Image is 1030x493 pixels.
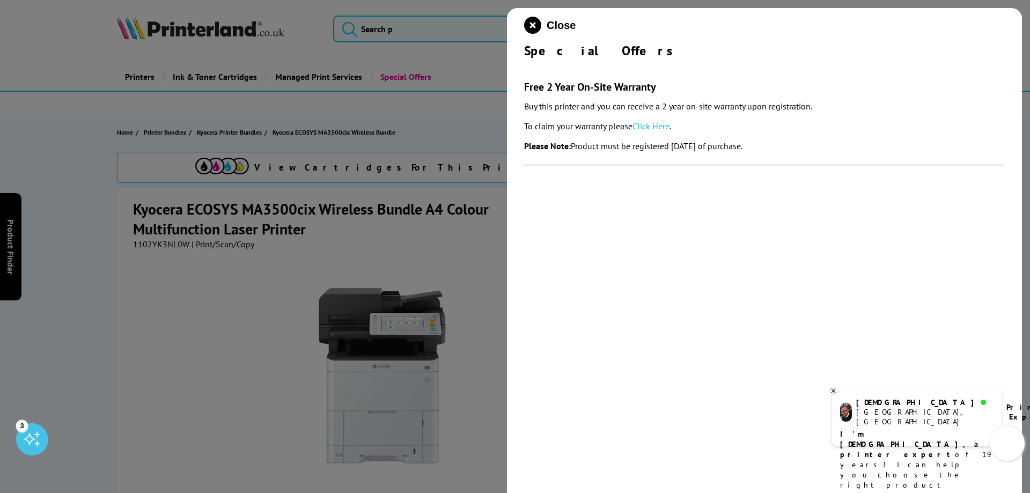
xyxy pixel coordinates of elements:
button: close modal [524,17,576,34]
strong: Please Note: [524,141,571,151]
p: of 19 years! I can help you choose the right product [840,429,994,490]
img: user-headset-light.svg [997,433,1018,454]
div: [GEOGRAPHIC_DATA], [GEOGRAPHIC_DATA] [856,407,993,426]
img: chris-livechat.png [840,403,852,422]
span: Close [547,19,576,32]
a: Click Here [632,121,669,131]
p: To claim your warranty please . [524,119,1005,134]
div: Special Offers [524,42,1005,59]
h3: Free 2 Year On-Site Warranty [524,80,1005,94]
p: Buy this printer and you can receive a 2 year on-site warranty upon registration. [524,99,1005,114]
p: Product must be registered [DATE] of purchase. [524,139,1005,153]
div: 3 [16,420,28,431]
div: [DEMOGRAPHIC_DATA] [856,398,993,407]
b: I'm [DEMOGRAPHIC_DATA], a printer expert [840,429,982,459]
